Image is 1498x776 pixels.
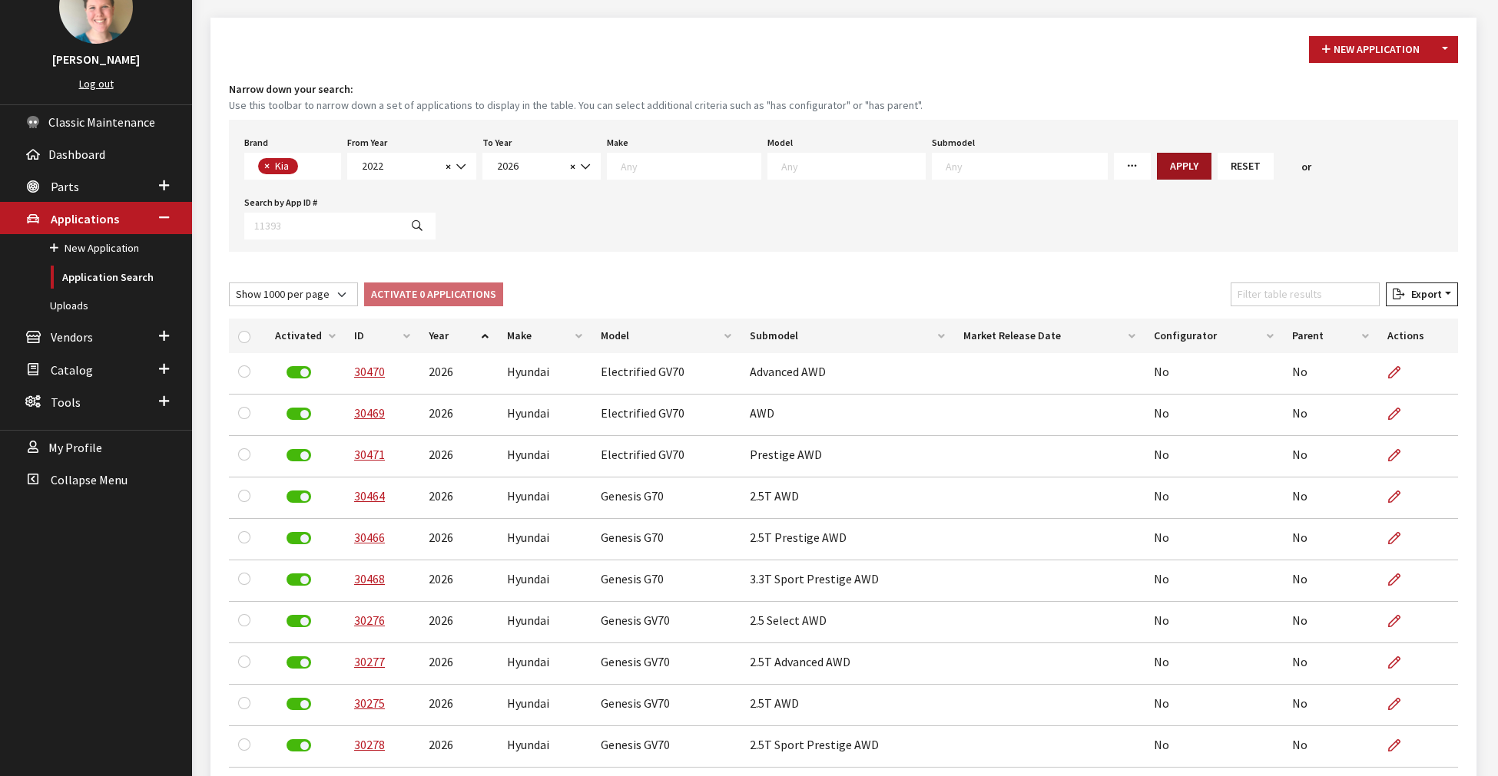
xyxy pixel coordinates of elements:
textarea: Search [302,160,310,174]
td: AWD [741,395,954,436]
td: 2.5T Prestige AWD [741,519,954,560]
label: Make [607,136,628,150]
td: No [1283,560,1379,602]
td: Prestige AWD [741,436,954,477]
label: Brand [244,136,268,150]
td: Hyundai [498,726,591,768]
span: × [264,159,270,173]
small: Use this toolbar to narrow down a set of applications to display in the table. You can select add... [229,97,1458,114]
th: Configurator: activate to sort column ascending [1145,319,1282,353]
td: No [1283,519,1379,560]
td: Genesis GV70 [592,643,741,685]
label: Deactivate Application [287,366,311,378]
td: No [1283,395,1379,436]
td: No [1145,726,1282,768]
label: Submodel [932,136,975,150]
td: No [1145,395,1282,436]
td: 2026 [419,353,499,395]
td: 2.5T Advanced AWD [741,643,954,685]
th: Parent: activate to sort column ascending [1283,319,1379,353]
td: Hyundai [498,436,591,477]
td: Hyundai [498,477,591,519]
label: Deactivate Application [287,490,311,503]
button: Apply [1157,153,1211,180]
label: Deactivate Application [287,573,311,586]
li: Kia [258,158,298,174]
a: 30464 [354,488,385,504]
td: No [1145,477,1282,519]
a: Edit Application [1387,436,1413,474]
a: 30277 [354,654,385,669]
td: No [1283,643,1379,685]
textarea: Search [621,159,761,173]
td: Hyundai [498,643,591,685]
h3: [PERSON_NAME] [15,50,177,68]
label: Model [767,136,793,150]
a: Edit Application [1387,519,1413,557]
textarea: Search [781,159,925,173]
span: 2026 [482,153,601,180]
span: 2022 [357,158,441,174]
span: Classic Maintenance [48,114,155,130]
td: Hyundai [498,685,591,726]
th: Model: activate to sort column ascending [592,319,741,353]
td: No [1145,602,1282,643]
td: No [1283,726,1379,768]
th: Submodel: activate to sort column ascending [741,319,954,353]
a: Edit Application [1387,560,1413,599]
label: Deactivate Application [287,532,311,544]
td: Genesis G70 [592,519,741,560]
th: Market Release Date: activate to sort column ascending [954,319,1145,353]
td: No [1283,602,1379,643]
td: 2026 [419,477,499,519]
label: Deactivate Application [287,656,311,669]
th: ID: activate to sort column ascending [345,319,419,353]
label: To Year [482,136,512,150]
td: 2026 [419,726,499,768]
td: No [1145,560,1282,602]
a: Edit Application [1387,395,1413,433]
button: Reset [1218,153,1274,180]
a: 30471 [354,447,385,462]
td: 2026 [419,560,499,602]
a: Edit Application [1387,726,1413,764]
a: 30468 [354,571,385,586]
span: 2022 [347,153,476,180]
td: 2026 [419,395,499,436]
span: Collapse Menu [51,472,128,487]
span: Applications [51,211,119,226]
a: 30275 [354,695,385,711]
td: 2.5T Sport Prestige AWD [741,726,954,768]
td: Genesis GV70 [592,602,741,643]
td: No [1145,685,1282,726]
td: Hyundai [498,353,591,395]
button: Remove item [258,158,273,174]
td: 2026 [419,643,499,685]
span: Export [1405,287,1442,301]
label: Deactivate Application [287,408,311,420]
a: Edit Application [1387,353,1413,391]
td: No [1145,643,1282,685]
span: × [446,160,451,173]
span: × [570,160,575,173]
span: Kia [273,159,293,173]
label: Deactivate Application [287,615,311,627]
a: 30466 [354,530,385,545]
h4: Narrow down your search: [229,81,1458,97]
span: Dashboard [48,147,105,162]
span: Vendors [51,330,93,345]
td: No [1145,519,1282,560]
th: Actions [1378,319,1458,353]
td: Hyundai [498,560,591,602]
span: Parts [51,179,79,194]
th: Make: activate to sort column ascending [498,319,591,353]
a: Edit Application [1387,477,1413,516]
a: Log out [79,77,114,91]
td: 2.5T AWD [741,685,954,726]
td: No [1145,436,1282,477]
span: or [1301,159,1311,175]
td: Genesis G70 [592,560,741,602]
td: 2026 [419,602,499,643]
td: Electrified GV70 [592,436,741,477]
td: Genesis GV70 [592,726,741,768]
